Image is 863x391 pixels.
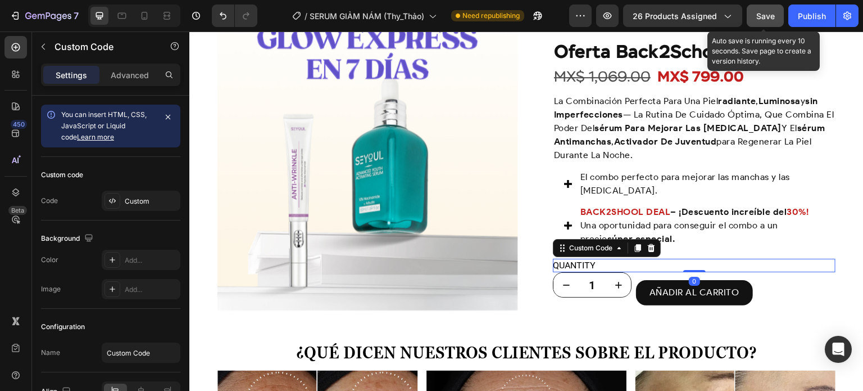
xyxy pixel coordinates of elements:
div: Background [41,231,96,246]
p: QUANTITY [364,227,646,241]
div: 450 [11,120,27,129]
span: / [305,10,307,22]
strong: activador de juventud [425,105,528,115]
div: Add... [125,285,178,295]
button: Publish [788,5,835,27]
strong: ¿Qué dicen nuestros clientes sobre el producto? [107,311,568,331]
p: El combo perfecto para mejorar las manchas y las [MEDICAL_DATA]. [391,139,633,166]
div: Rich Text Editor. Editing area: main [364,62,646,132]
div: Rich Text Editor. Editing area: main [389,137,635,168]
span: You can insert HTML, CSS, JavaScript or Liquid code [61,110,147,141]
div: 0 [499,245,511,254]
strong: BACK2SHOOL DEAL [391,175,482,186]
div: Code [41,196,58,206]
button: increment [416,241,442,266]
p: Advanced [111,69,149,81]
iframe: Design area [189,32,863,391]
p: La combinación perfecta para una piel , y — La rutina de cuidado óptima, que combina el poder del... [365,63,645,131]
div: Image [41,284,61,294]
p: Una oportunidad para conseguir el combo a un precio [391,174,633,214]
span: SERUM GIẢM NÁM (Thy_Thảo) [310,10,424,22]
div: Add... [125,255,178,266]
p: Settings [56,69,87,81]
button: decrement [364,241,389,266]
strong: radiante [529,64,567,75]
p: 7 [74,9,79,23]
button: 26 products assigned [623,5,742,27]
div: Beta [8,206,27,215]
button: 7 [4,5,84,27]
div: MX$ 1,069.00 [364,36,462,57]
p: Custom Code [54,40,150,53]
span: Save [756,11,775,21]
div: Undo/Redo [212,5,257,27]
div: Custom Code [378,212,425,222]
div: Custom [125,196,178,206]
strong: luminosa [569,64,611,75]
div: Name [41,348,60,358]
div: Configuration [41,322,85,332]
div: Open Intercom Messenger [825,336,852,363]
div: Color [41,255,58,265]
div: Publish [798,10,826,22]
input: quantity [389,241,416,266]
div: Rich Text Editor. Editing area: main [389,172,635,216]
div: AÑADIR AL CARRITO [460,255,550,267]
div: MX$ 799.00 [467,36,556,57]
a: Learn more [77,133,114,141]
button: AÑADIR AL CARRITO [447,249,564,274]
strong: sérum para mejorar las [MEDICAL_DATA] [406,91,593,102]
div: Custom code [41,170,83,180]
button: Save [747,5,784,27]
strong: – ¡Descuento increíble del [482,175,598,186]
span: Need republishing [462,11,520,21]
strong: súper especial. [418,202,486,213]
span: 26 products assigned [633,10,717,22]
strong: 30%! [598,175,620,186]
